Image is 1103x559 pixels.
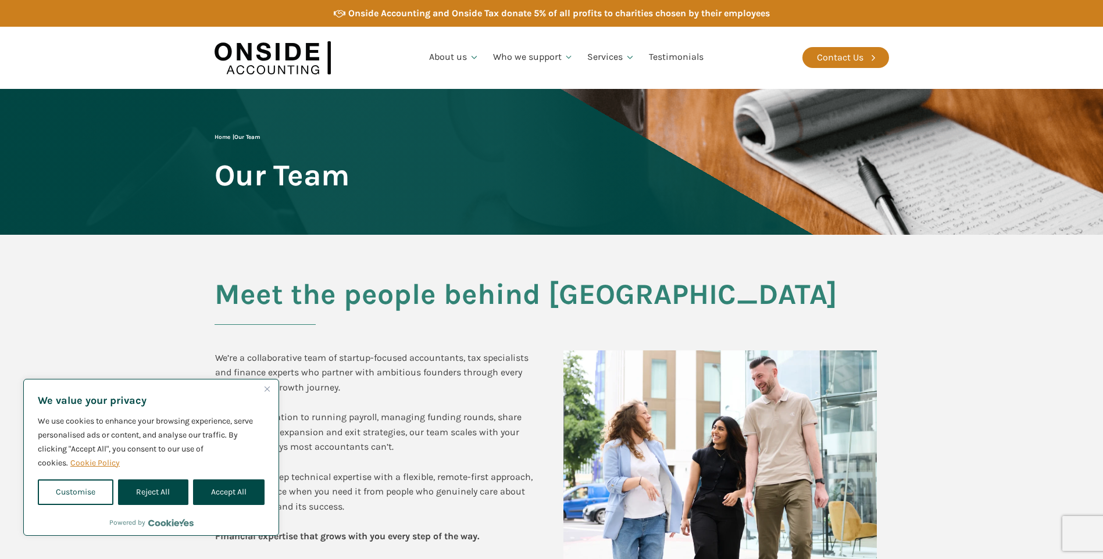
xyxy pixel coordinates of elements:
div: We’re a collaborative team of startup-focused accountants, tax specialists and finance experts wh... [215,350,540,544]
span: Our Team [215,159,349,191]
a: Visit CookieYes website [148,519,194,526]
div: Contact Us [817,50,863,65]
div: We value your privacy [23,379,279,536]
p: We use cookies to enhance your browsing experience, serve personalised ads or content, and analys... [38,414,265,470]
button: Customise [38,479,113,505]
a: Cookie Policy [70,457,120,468]
button: Reject All [118,479,188,505]
img: Close [265,386,270,392]
button: Accept All [193,479,265,505]
a: Services [580,38,642,77]
span: | [215,134,260,141]
div: Powered by [109,517,194,528]
img: Onside Accounting [215,35,331,80]
button: Close [260,382,274,396]
a: Who we support [486,38,581,77]
a: Home [215,134,230,141]
a: Testimonials [642,38,711,77]
span: Our Team [234,134,260,141]
a: About us [422,38,486,77]
b: Financial expertise that grows with you every step of the way. [215,531,479,542]
a: Contact Us [802,47,889,68]
div: Onside Accounting and Onside Tax donate 5% of all profits to charities chosen by their employees [348,6,770,21]
h2: Meet the people behind [GEOGRAPHIC_DATA] [215,278,889,325]
p: We value your privacy [38,393,265,407]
